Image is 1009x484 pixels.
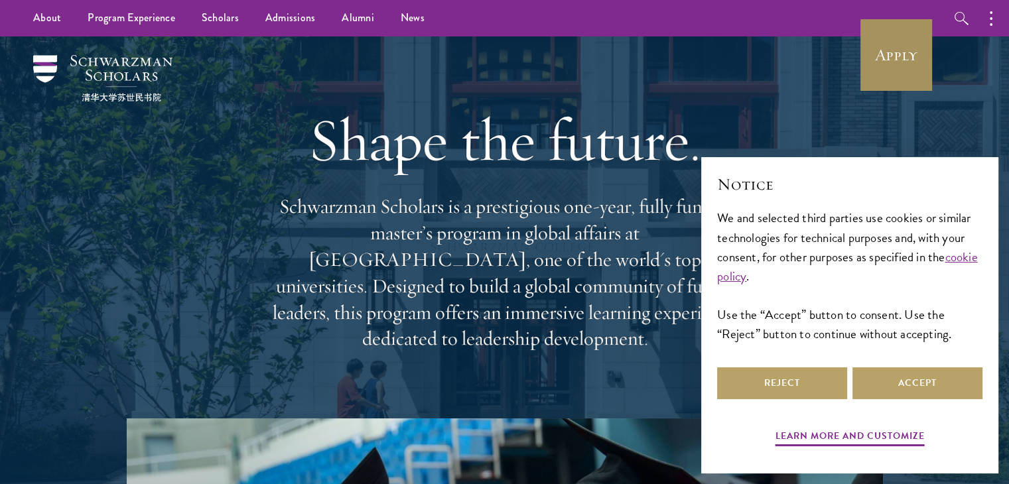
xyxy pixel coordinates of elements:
p: Schwarzman Scholars is a prestigious one-year, fully funded master’s program in global affairs at... [266,194,744,352]
h1: Shape the future. [266,103,744,177]
button: Accept [852,367,982,399]
a: cookie policy [717,247,978,286]
h2: Notice [717,173,982,196]
div: We and selected third parties use cookies or similar technologies for technical purposes and, wit... [717,208,982,343]
button: Learn more and customize [775,428,925,448]
img: Schwarzman Scholars [33,55,172,101]
button: Reject [717,367,847,399]
a: Apply [859,18,933,92]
